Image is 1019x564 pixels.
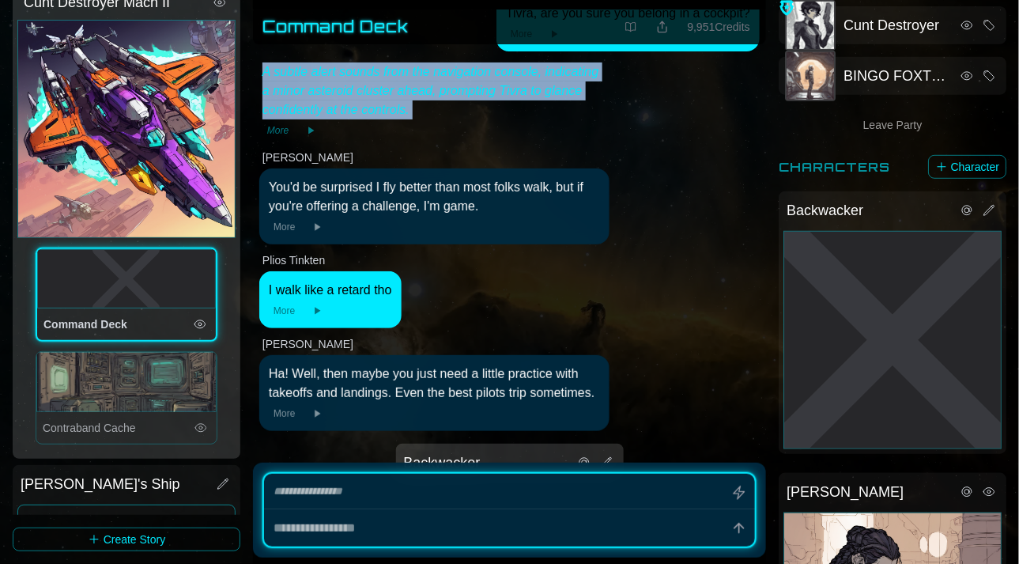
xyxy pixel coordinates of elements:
[269,178,600,216] div: You'd be surprised I fly better than most folks walk, but if you're offering a challenge, I'm game.
[618,17,643,36] a: View your book
[979,483,998,502] button: View story element
[269,303,300,319] button: More
[269,281,392,300] div: I walk like a retard tho
[43,318,127,331] span: Command Deck
[13,528,240,551] button: Create Story
[36,352,217,412] div: Contraband Cache
[787,199,863,221] span: Backwacker
[979,16,998,35] button: Chat directly to this player in the group chat
[37,249,216,308] div: Command Deck
[650,17,675,36] button: Share this location
[17,20,236,238] div: Cunt Destroyer Mach II
[787,2,834,49] img: Cunt Destroyer
[783,231,1002,449] div: Backwacker
[928,155,1006,179] button: Character
[979,66,998,85] button: Chat directly to this player in the group chat
[844,65,951,87] span: BINGO FOXTROT
[259,252,328,268] div: Plios Tinkten
[269,406,300,422] button: More
[787,52,834,100] img: BINGO FOXTROT
[259,150,357,165] div: [PERSON_NAME]
[191,315,209,334] button: View location
[688,21,750,33] span: 9,951 Credits
[979,201,998,220] button: Edit story element
[404,452,481,474] span: Backwacker
[259,336,357,352] div: [PERSON_NAME]
[262,16,409,38] h1: Command Deck
[779,157,890,176] h2: Characters
[957,483,976,502] button: Speak to character
[844,14,939,36] span: Cunt Destroyer
[681,16,757,38] button: 9,951Credits
[597,453,616,472] button: Edit story element
[306,219,328,235] button: Play
[957,66,976,85] button: View story element
[306,406,328,422] button: Play
[17,505,236,538] button: Travel Here
[269,219,300,235] button: More
[300,123,322,138] button: Play
[191,418,210,437] button: View location
[43,422,136,434] span: Contraband Cache
[857,114,929,136] button: Leave Party
[21,473,180,495] span: [PERSON_NAME]'s Ship
[262,62,606,119] div: A subtle alert sounds from the navigation console, indicating a minor asteroid cluster ahead, pro...
[213,475,232,494] button: Edit story element
[787,481,904,503] span: [PERSON_NAME]
[728,482,750,504] button: Generate missing story elements
[575,453,594,472] button: Speak to character
[957,16,976,35] button: View story element
[957,201,976,220] button: Speak to character
[306,303,328,319] button: Play
[269,365,600,403] div: Ha! Well, then maybe you just need a little practice with takeoffs and landings. Even the best pi...
[262,123,293,138] button: More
